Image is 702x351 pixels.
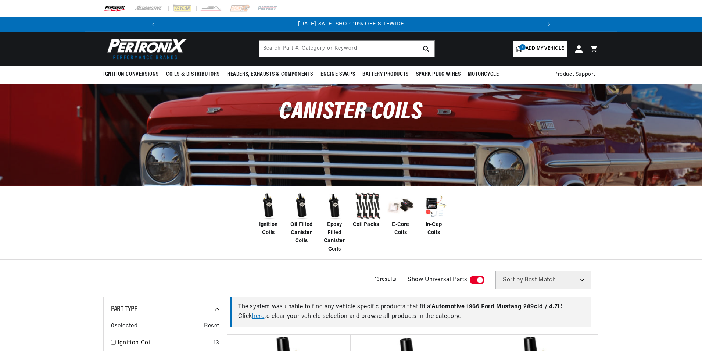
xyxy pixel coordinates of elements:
[118,338,211,348] a: Ignition Coil
[430,304,563,310] span: ' Automotive 1966 Ford Mustang 289cid / 4.7L '.
[412,66,465,83] summary: Spark Plug Wires
[162,66,223,83] summary: Coils & Distributors
[227,71,313,78] span: Headers, Exhausts & Components
[419,191,448,237] a: In-Cap Coils In-Cap Coils
[279,100,422,124] span: Canister Coils
[353,191,382,229] a: Coil Packs Coil Packs
[166,71,220,78] span: Coils & Distributors
[386,221,415,237] span: E-Core Coils
[362,71,409,78] span: Battery Products
[230,297,591,327] div: The system was unable to find any vehicle specific products that fit a Click to clear your vehicl...
[320,191,349,221] img: Epoxy Filled Canister Coils
[204,322,219,331] span: Reset
[375,277,397,282] span: 13 results
[103,66,162,83] summary: Ignition Conversions
[320,191,349,254] a: Epoxy Filled Canister Coils Epoxy Filled Canister Coils
[85,17,617,32] slideshow-component: Translation missing: en.sections.announcements.announcement_bar
[359,66,412,83] summary: Battery Products
[554,66,599,84] summary: Product Support
[519,44,526,50] span: 1
[353,191,382,221] img: Coil Packs
[287,191,316,221] img: Oil Filled Canister Coils
[386,191,415,237] a: E-Core Coils E-Core Coils
[254,191,283,221] img: Ignition Coils
[298,21,404,27] a: [DATE] SALE: SHOP 10% OFF SITEWIDE
[419,221,448,237] span: In-Cap Coils
[503,277,523,283] span: Sort by
[223,66,317,83] summary: Headers, Exhausts & Components
[146,17,161,32] button: Translation missing: en.sections.announcements.previous_announcement
[353,221,379,229] span: Coil Packs
[161,20,542,28] div: 1 of 3
[259,41,434,57] input: Search Part #, Category or Keyword
[495,271,591,289] select: Sort by
[554,71,595,79] span: Product Support
[103,71,159,78] span: Ignition Conversions
[419,191,448,221] img: In-Cap Coils
[111,322,137,331] span: 0 selected
[513,41,567,57] a: 1Add my vehicle
[418,41,434,57] button: search button
[214,338,219,348] div: 13
[416,71,461,78] span: Spark Plug Wires
[161,20,542,28] div: Announcement
[526,45,564,52] span: Add my vehicle
[320,71,355,78] span: Engine Swaps
[287,221,316,245] span: Oil Filled Canister Coils
[254,221,283,237] span: Ignition Coils
[468,71,499,78] span: Motorcycle
[111,306,137,313] span: Part Type
[254,191,283,237] a: Ignition Coils Ignition Coils
[317,66,359,83] summary: Engine Swaps
[287,191,316,245] a: Oil Filled Canister Coils Oil Filled Canister Coils
[542,17,556,32] button: Translation missing: en.sections.announcements.next_announcement
[320,221,349,254] span: Epoxy Filled Canister Coils
[386,191,415,221] img: E-Core Coils
[103,36,188,61] img: Pertronix
[408,275,468,285] span: Show Universal Parts
[252,313,264,319] a: here
[464,66,502,83] summary: Motorcycle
